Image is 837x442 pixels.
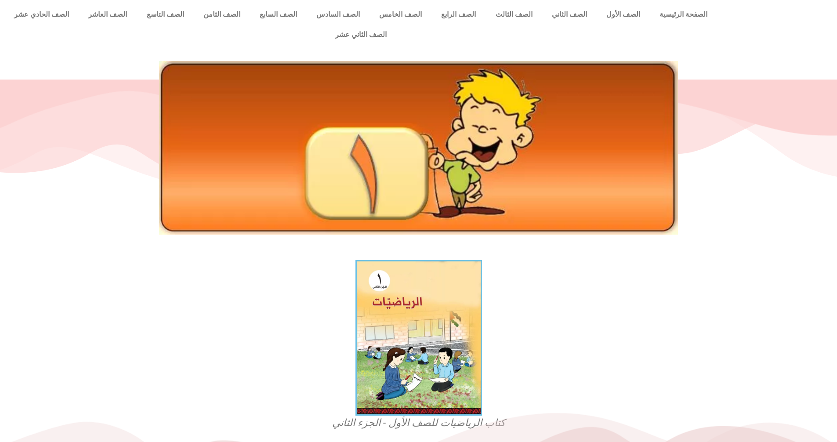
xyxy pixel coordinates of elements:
a: الصف الخامس [370,4,431,25]
a: الصف الثاني [542,4,597,25]
a: الصف السابع [250,4,307,25]
a: الصف الرابع [431,4,486,25]
a: الصف الحادي عشر [4,4,79,25]
a: الصف السادس [307,4,370,25]
a: الصفحة الرئيسية [650,4,717,25]
a: الصف الثاني عشر [4,25,717,45]
a: الصف الثالث [486,4,542,25]
a: الصف الثامن [194,4,250,25]
a: الصف الأول [597,4,650,25]
a: الصف التاسع [137,4,193,25]
a: الصف العاشر [79,4,137,25]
